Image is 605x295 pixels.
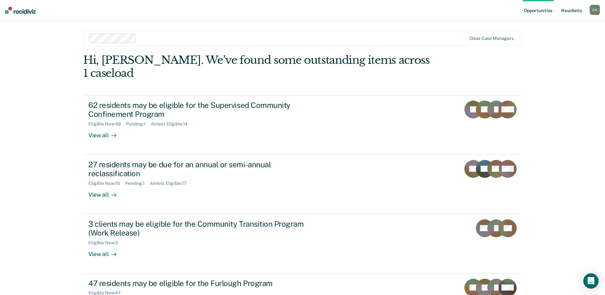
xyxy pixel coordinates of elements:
a: 62 residents may be eligible for the Supervised Community Confinement ProgramEligible Now:48Pendi... [83,95,522,155]
div: C S [590,5,600,15]
div: 62 residents may be eligible for the Supervised Community Confinement Program [88,101,312,119]
div: Eligible Now : 48 [88,121,126,127]
div: Hi, [PERSON_NAME]. We’ve found some outstanding items across 1 caseload [83,54,434,80]
button: CS [590,5,600,15]
img: Recidiviz [5,7,36,14]
div: Pending : 1 [125,181,150,186]
a: 27 residents may be due for an annual or semi-annual reclassificationEligible Now:10Pending:1Almo... [83,155,522,214]
div: 27 residents may be due for an annual or semi-annual reclassification [88,160,312,178]
div: Almost Eligible : 17 [150,181,192,186]
div: Open Intercom Messenger [583,273,599,289]
div: View all [88,127,124,139]
div: Eligible Now : 10 [88,181,125,186]
div: Almost Eligible : 14 [151,121,193,127]
div: Clear case managers [469,36,514,41]
a: 3 clients may be eligible for the Community Transition Program (Work Release)Eligible Now:3View all [83,214,522,274]
div: Eligible Now : 3 [88,240,123,246]
div: View all [88,246,124,258]
div: View all [88,186,124,199]
div: Pending : 1 [126,121,151,127]
div: 47 residents may be eligible for the Furlough Program [88,279,312,288]
div: 3 clients may be eligible for the Community Transition Program (Work Release) [88,219,312,238]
